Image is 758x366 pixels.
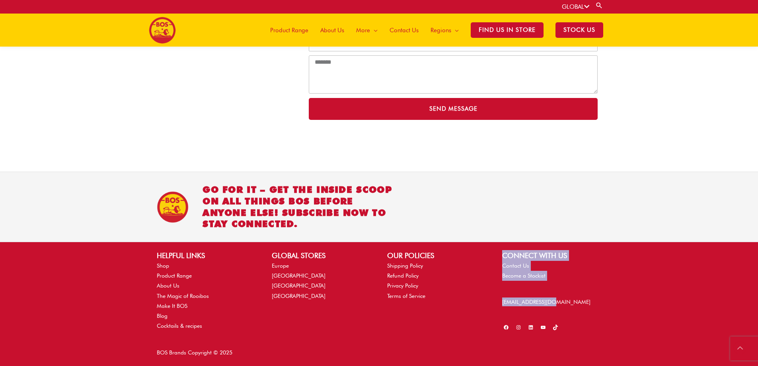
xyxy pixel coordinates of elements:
[429,106,477,112] span: Send Message
[149,348,379,358] div: BOS Brands Copyright © 2025
[258,14,609,47] nav: Site Navigation
[157,191,189,223] img: BOS Ice Tea
[314,14,350,47] a: About Us
[309,98,598,120] button: Send Message
[264,14,314,47] a: Product Range
[384,14,425,47] a: Contact Us
[471,22,544,38] span: Find Us in Store
[387,293,425,299] a: Terms of Service
[356,18,370,42] span: More
[272,262,289,269] a: Europe
[465,14,550,47] a: Find Us in Store
[387,261,486,301] nav: OUR POLICIES
[350,14,384,47] a: More
[157,262,169,269] a: Shop
[157,261,256,331] nav: HELPFUL LINKS
[387,272,419,279] a: Refund Policy
[272,250,371,261] h2: GLOBAL STORES
[595,2,603,9] a: Search button
[555,22,603,38] span: STOCK US
[502,250,601,261] h2: CONNECT WITH US
[387,250,486,261] h2: OUR POLICIES
[157,303,187,309] a: Make It BOS
[387,282,418,289] a: Privacy Policy
[390,18,419,42] span: Contact Us
[149,17,176,44] img: BOS logo finals-200px
[387,262,423,269] a: Shipping Policy
[562,3,589,10] a: GLOBAL
[270,18,308,42] span: Product Range
[502,262,529,269] a: Contact Us
[431,18,451,42] span: Regions
[157,250,256,261] h2: HELPFUL LINKS
[272,261,371,301] nav: GLOBAL STORES
[157,282,179,289] a: About Us
[157,272,192,279] a: Product Range
[203,184,396,230] h2: Go for it – get the inside scoop on all things BOS before anyone else! Subscribe now to stay conn...
[157,313,168,319] a: Blog
[550,14,609,47] a: STOCK US
[157,323,202,329] a: Cocktails & recipes
[502,299,590,305] a: [EMAIL_ADDRESS][DOMAIN_NAME]
[272,272,325,279] a: [GEOGRAPHIC_DATA]
[272,293,325,299] a: [GEOGRAPHIC_DATA]
[157,293,209,299] a: The Magic of Rooibos
[502,261,601,281] nav: CONNECT WITH US
[320,18,344,42] span: About Us
[502,272,546,279] a: Become a Stockist
[425,14,465,47] a: Regions
[272,282,325,289] a: [GEOGRAPHIC_DATA]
